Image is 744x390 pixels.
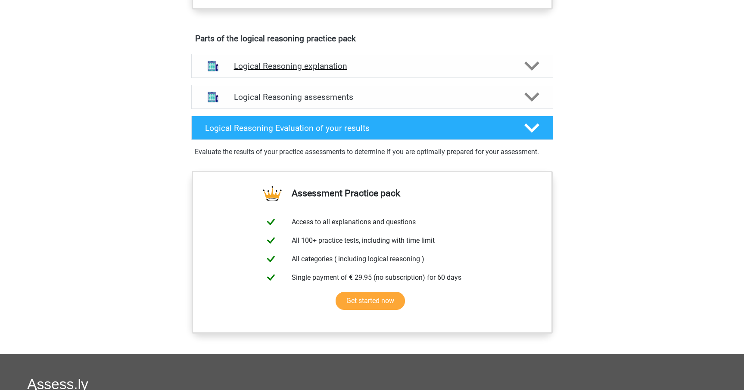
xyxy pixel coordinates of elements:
[234,61,511,71] h4: Logical Reasoning explanation
[336,292,405,310] a: Get started now
[202,55,224,77] img: logical reasoning explanations
[234,92,511,102] h4: Logical Reasoning assessments
[202,86,224,108] img: logical reasoning assessments
[188,116,557,140] a: Logical Reasoning Evaluation of your results
[205,123,511,133] h4: Logical Reasoning Evaluation of your results
[188,85,557,109] a: assessments Logical Reasoning assessments
[188,54,557,78] a: explanations Logical Reasoning explanation
[195,34,549,43] h4: Parts of the logical reasoning practice pack
[195,147,550,157] p: Evaluate the results of your practice assessments to determine if you are optimally prepared for ...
